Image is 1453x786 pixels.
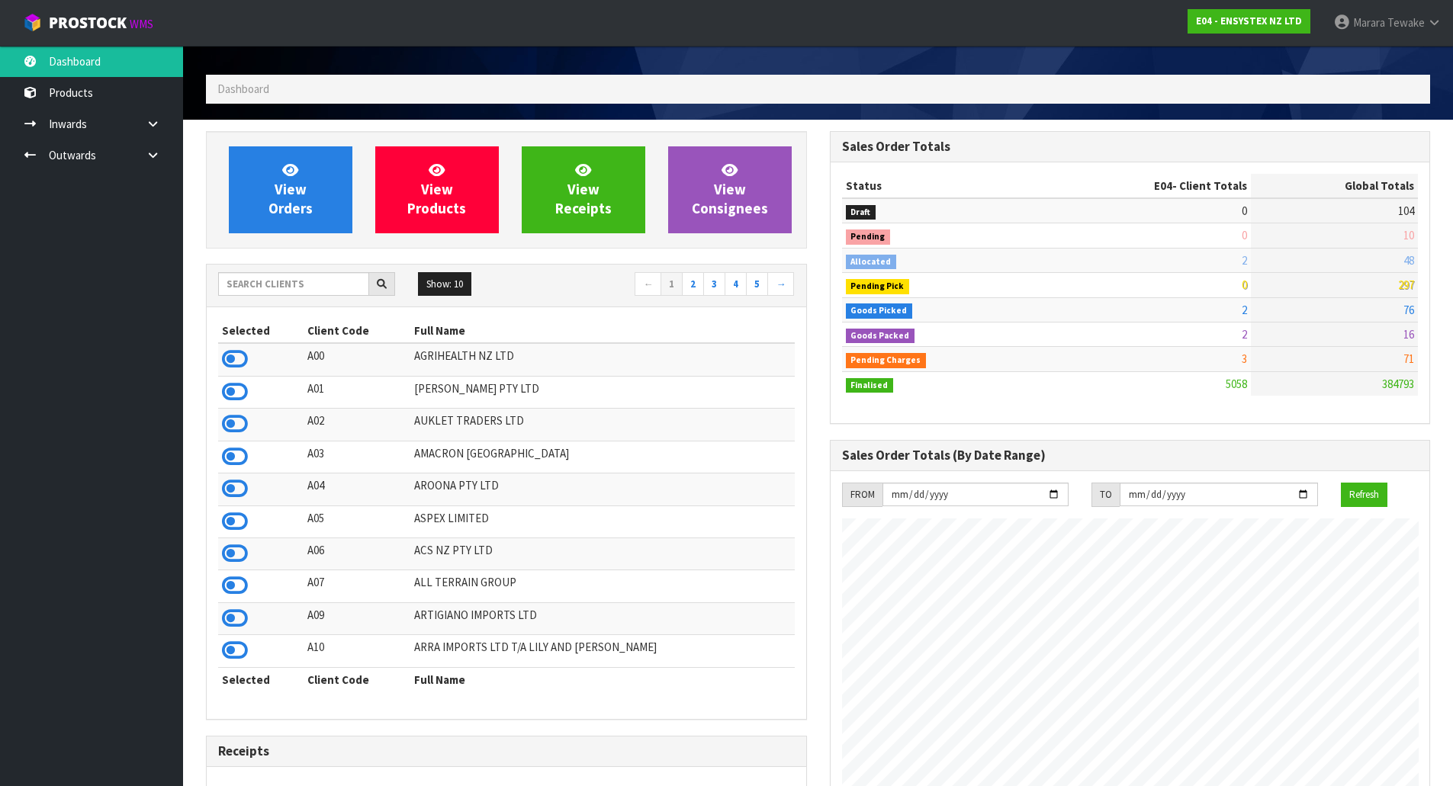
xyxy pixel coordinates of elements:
h3: Receipts [218,744,795,759]
a: ViewOrders [229,146,352,233]
td: ARTIGIANO IMPORTS LTD [410,602,795,634]
span: Pending Charges [846,353,927,368]
span: Marara [1353,15,1385,30]
td: A05 [304,505,410,537]
span: ProStock [49,13,127,33]
td: A00 [304,343,410,376]
span: 297 [1398,278,1414,292]
span: 0 [1242,204,1247,218]
th: - Client Totals [1033,174,1251,198]
td: ASPEX LIMITED [410,505,795,537]
th: Client Code [304,319,410,343]
a: 1 [661,272,683,297]
button: Show: 10 [418,272,471,297]
h3: Sales Order Totals [842,140,1419,154]
span: 2 [1242,303,1247,317]
a: 4 [725,272,747,297]
td: AUKLET TRADERS LTD [410,409,795,441]
span: 48 [1403,253,1414,268]
td: ALL TERRAIN GROUP [410,570,795,602]
td: AROONA PTY LTD [410,473,795,505]
span: 2 [1242,253,1247,268]
span: View Consignees [692,161,768,218]
h3: Sales Order Totals (By Date Range) [842,448,1419,463]
th: Full Name [410,319,795,343]
span: 16 [1403,327,1414,342]
a: 2 [682,272,704,297]
div: FROM [842,483,882,507]
a: ViewConsignees [668,146,792,233]
span: Tewake [1387,15,1425,30]
td: A03 [304,441,410,473]
a: 3 [703,272,725,297]
th: Selected [218,667,304,691]
span: Dashboard [217,82,269,96]
span: 71 [1403,351,1414,366]
button: Refresh [1341,483,1387,507]
a: 5 [746,272,768,297]
td: AMACRON [GEOGRAPHIC_DATA] [410,441,795,473]
span: View Orders [268,161,313,218]
span: Goods Picked [846,303,913,319]
img: cube-alt.png [23,13,42,32]
span: 0 [1242,228,1247,242]
th: Status [842,174,1033,198]
a: → [767,272,794,297]
nav: Page navigation [518,272,795,299]
td: ACS NZ PTY LTD [410,537,795,569]
td: A04 [304,473,410,505]
strong: E04 - ENSYSTEX NZ LTD [1196,14,1302,27]
span: 5058 [1226,377,1247,391]
span: 384793 [1382,377,1414,391]
span: Draft [846,205,876,220]
td: AGRIHEALTH NZ LTD [410,343,795,376]
a: ← [635,272,661,297]
input: Search clients [218,272,369,296]
span: Finalised [846,378,894,393]
span: E04 [1154,178,1172,193]
th: Client Code [304,667,410,691]
small: WMS [130,17,153,31]
td: A09 [304,602,410,634]
span: 0 [1242,278,1247,292]
span: Pending [846,229,891,245]
span: Allocated [846,255,897,270]
span: View Receipts [555,161,612,218]
td: A01 [304,376,410,408]
span: 76 [1403,303,1414,317]
td: A10 [304,635,410,667]
a: ViewProducts [375,146,499,233]
span: 2 [1242,327,1247,342]
span: Goods Packed [846,329,915,344]
td: ARRA IMPORTS LTD T/A LILY AND [PERSON_NAME] [410,635,795,667]
th: Global Totals [1251,174,1418,198]
th: Selected [218,319,304,343]
td: A06 [304,537,410,569]
span: 104 [1398,204,1414,218]
th: Full Name [410,667,795,691]
div: TO [1091,483,1120,507]
span: 10 [1403,228,1414,242]
span: View Products [407,161,466,218]
td: A07 [304,570,410,602]
a: E04 - ENSYSTEX NZ LTD [1188,9,1310,34]
span: 3 [1242,351,1247,366]
span: Pending Pick [846,279,910,294]
a: ViewReceipts [522,146,645,233]
td: A02 [304,409,410,441]
td: [PERSON_NAME] PTY LTD [410,376,795,408]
